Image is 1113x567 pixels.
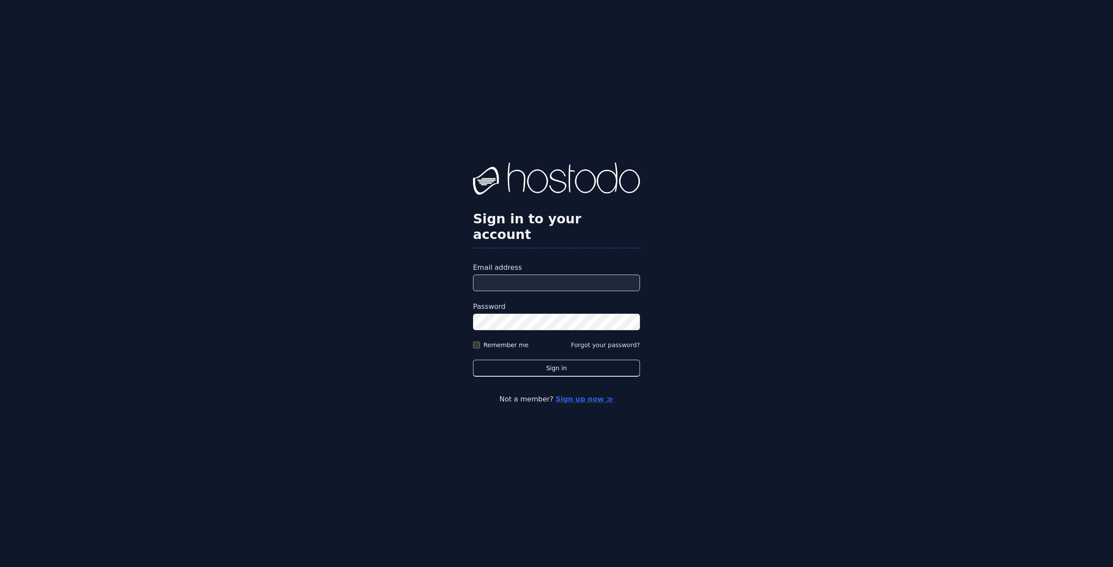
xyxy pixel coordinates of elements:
[483,341,529,349] label: Remember me
[571,341,640,349] button: Forgot your password?
[473,162,640,197] img: Hostodo
[556,395,613,403] a: Sign up now ≫
[473,302,640,312] label: Password
[42,394,1071,405] p: Not a member?
[473,211,640,242] h2: Sign in to your account
[473,262,640,273] label: Email address
[473,360,640,377] button: Sign in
